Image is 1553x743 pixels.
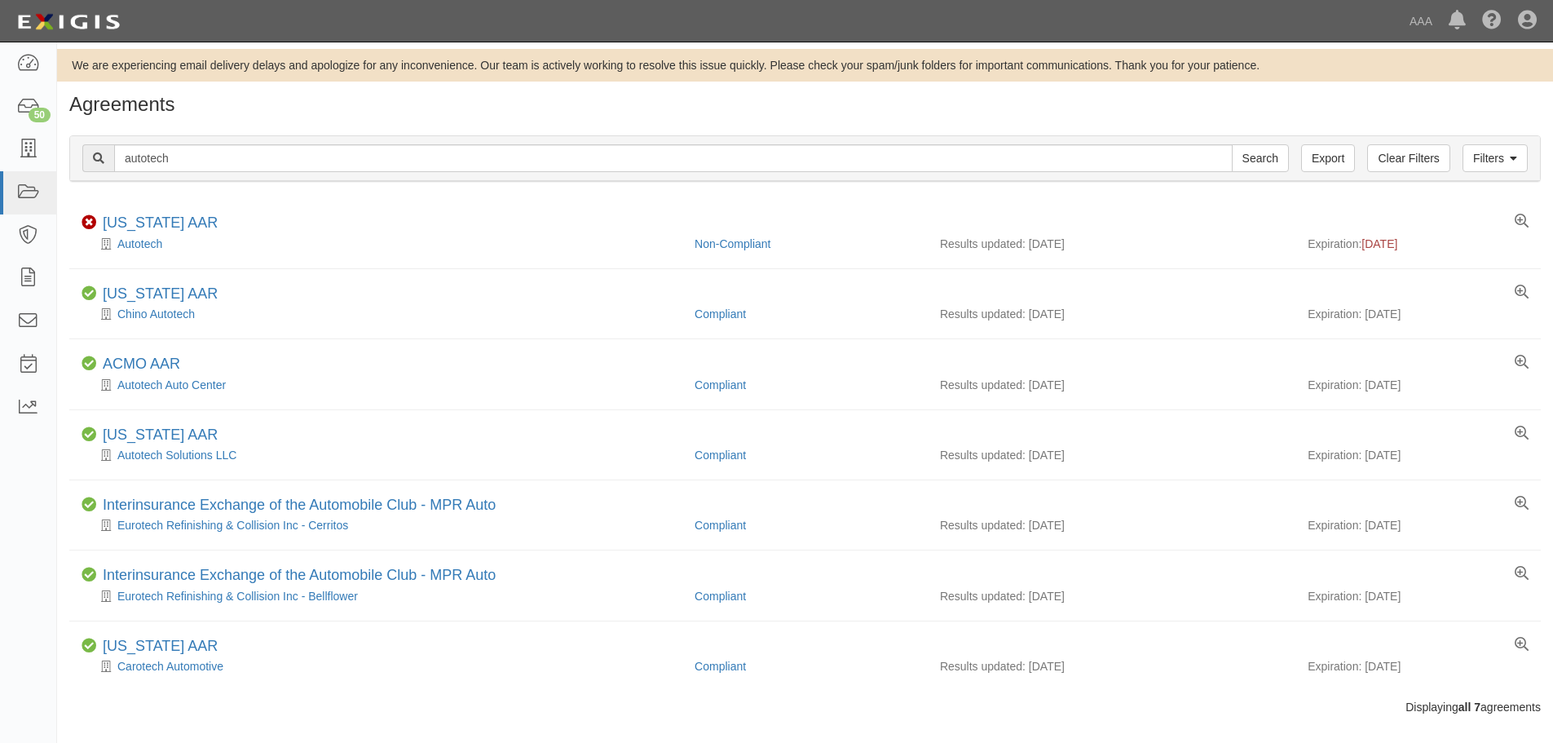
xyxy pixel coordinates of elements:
[940,447,1283,463] div: Results updated: [DATE]
[695,590,746,603] a: Compliant
[1515,356,1529,370] a: View results summary
[1308,377,1529,393] div: Expiration: [DATE]
[82,568,96,582] i: Compliant
[940,306,1283,322] div: Results updated: [DATE]
[1515,427,1529,441] a: View results summary
[103,214,218,232] div: California AAR
[695,660,746,673] a: Compliant
[103,285,218,303] div: California AAR
[695,519,746,532] a: Compliant
[695,449,746,462] a: Compliant
[117,307,195,321] a: Chino Autotech
[82,427,96,442] i: Compliant
[1515,497,1529,511] a: View results summary
[82,377,682,393] div: Autotech Auto Center
[1482,11,1502,31] i: Help Center - Complianz
[103,427,218,443] a: [US_STATE] AAR
[940,588,1283,604] div: Results updated: [DATE]
[1308,517,1529,533] div: Expiration: [DATE]
[1515,567,1529,582] a: View results summary
[103,638,218,654] a: [US_STATE] AAR
[1515,285,1529,300] a: View results summary
[117,519,348,532] a: Eurotech Refinishing & Collision Inc - Cerritos
[1301,144,1355,172] a: Export
[103,356,180,374] div: ACMO AAR
[940,517,1283,533] div: Results updated: [DATE]
[82,639,96,653] i: Compliant
[57,57,1553,73] div: We are experiencing email delivery delays and apologize for any inconvenience. Our team is active...
[82,286,96,301] i: Compliant
[940,236,1283,252] div: Results updated: [DATE]
[940,377,1283,393] div: Results updated: [DATE]
[117,378,226,391] a: Autotech Auto Center
[103,356,180,372] a: ACMO AAR
[82,498,96,512] i: Compliant
[117,237,162,250] a: Autotech
[103,497,496,513] a: Interinsurance Exchange of the Automobile Club - MPR Auto
[1308,588,1529,604] div: Expiration: [DATE]
[82,215,96,230] i: Non-Compliant
[103,214,218,231] a: [US_STATE] AAR
[117,660,223,673] a: Carotech Automotive
[695,237,770,250] a: Non-Compliant
[82,356,96,371] i: Compliant
[103,497,496,515] div: Interinsurance Exchange of the Automobile Club - MPR Auto
[103,567,496,583] a: Interinsurance Exchange of the Automobile Club - MPR Auto
[1308,447,1529,463] div: Expiration: [DATE]
[82,517,682,533] div: Eurotech Refinishing & Collision Inc - Cerritos
[114,144,1233,172] input: Search
[1308,658,1529,674] div: Expiration: [DATE]
[695,378,746,391] a: Compliant
[1367,144,1449,172] a: Clear Filters
[1463,144,1528,172] a: Filters
[29,108,51,122] div: 50
[12,7,125,37] img: logo-5460c22ac91f19d4615b14bd174203de0afe785f0fc80cf4dbbc73dc1793850b.png
[82,588,682,604] div: Eurotech Refinishing & Collision Inc - Bellflower
[1361,237,1397,250] span: [DATE]
[103,638,218,656] div: California AAR
[103,427,218,444] div: Texas AAR
[69,94,1541,115] h1: Agreements
[940,658,1283,674] div: Results updated: [DATE]
[1515,638,1529,652] a: View results summary
[117,449,236,462] a: Autotech Solutions LLC
[57,699,1553,715] div: Displaying agreements
[1232,144,1289,172] input: Search
[103,285,218,302] a: [US_STATE] AAR
[82,447,682,463] div: Autotech Solutions LLC
[103,567,496,585] div: Interinsurance Exchange of the Automobile Club - MPR Auto
[1308,236,1529,252] div: Expiration:
[82,236,682,252] div: Autotech
[82,658,682,674] div: Carotech Automotive
[1515,214,1529,229] a: View results summary
[82,306,682,322] div: Chino Autotech
[117,590,358,603] a: Eurotech Refinishing & Collision Inc - Bellflower
[1308,306,1529,322] div: Expiration: [DATE]
[1458,701,1480,714] b: all 7
[695,307,746,321] a: Compliant
[1401,5,1440,38] a: AAA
